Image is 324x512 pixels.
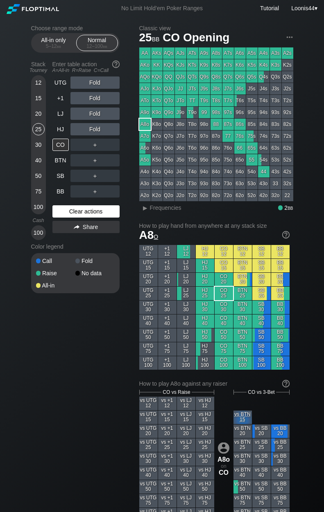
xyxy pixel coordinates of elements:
img: Floptimal logo [7,4,59,14]
div: 85s [246,119,258,130]
div: J3o [175,178,186,189]
div: 50 [32,170,45,182]
div: T8s [211,95,222,106]
div: ▾ [289,4,318,13]
div: 43o [258,178,270,189]
div: A7s [222,47,234,59]
div: T5s [246,95,258,106]
div: K8s [211,59,222,71]
div: Q7s [222,71,234,83]
div: LJ 15 [177,259,195,272]
div: 96s [234,107,246,118]
div: BB 20 [271,273,290,286]
div: 62s [282,142,293,154]
div: 87s [222,119,234,130]
div: K4s [258,59,270,71]
div: 86o [211,142,222,154]
div: 42o [258,190,270,201]
div: Share [52,221,120,233]
div: CO 20 [215,273,233,286]
img: ellipsis.fd386fe8.svg [285,33,294,42]
span: CO Opening [161,31,231,45]
div: SB 20 [252,273,271,286]
div: Q7o [163,130,174,142]
div: CO 30 [215,301,233,314]
div: A9s [199,47,210,59]
div: Q4s [258,71,270,83]
div: SB [52,170,69,182]
div: BTN 40 [233,314,252,328]
div: T8o [187,119,198,130]
div: J4o [175,166,186,177]
div: JTo [175,95,186,106]
div: Fold [70,76,120,89]
div: K9s [199,59,210,71]
div: T2o [187,190,198,201]
div: HJ 15 [196,259,214,272]
div: K2s [282,59,293,71]
div: Q8o [163,119,174,130]
div: +1 50 [158,328,177,342]
div: UTG 40 [139,314,158,328]
div: LJ 40 [177,314,195,328]
div: 92o [199,190,210,201]
div: BB 25 [271,287,290,300]
div: 2 [278,204,293,211]
div: LJ 50 [177,328,195,342]
div: KTo [151,95,163,106]
div: 98s [211,107,222,118]
div: QTs [187,71,198,83]
div: 64o [234,166,246,177]
div: Q3s [270,71,281,83]
div: Cash [28,218,49,223]
div: 76o [222,142,234,154]
div: BB 40 [271,314,290,328]
div: T7o [187,130,198,142]
div: KQo [151,71,163,83]
div: A3o [139,178,151,189]
div: 52s [282,154,293,166]
div: HJ [52,123,69,135]
div: Clear actions [52,205,120,218]
div: 77 [222,130,234,142]
div: BTN 20 [233,273,252,286]
div: K3s [270,59,281,71]
div: 88 [211,119,222,130]
div: 93o [199,178,210,189]
div: Enter table action [52,58,120,76]
h2: How to play hand from anywhere at any stack size [139,222,290,229]
div: ＋ [70,154,120,166]
img: help.32db89a4.svg [111,60,120,69]
div: TT [187,95,198,106]
div: 5 – 12 [36,43,71,49]
div: 82s [282,119,293,130]
div: 76s [234,130,246,142]
div: A8s [211,47,222,59]
div: ＋ [70,185,120,198]
img: help.32db89a4.svg [281,379,290,388]
div: UTG 50 [139,328,158,342]
div: A4o [139,166,151,177]
div: A6s [234,47,246,59]
div: 62o [234,190,246,201]
div: CO [52,139,69,151]
div: ATo [139,95,151,106]
div: +1 20 [158,273,177,286]
div: 74s [258,130,270,142]
div: 75s [246,130,258,142]
div: BB 30 [271,301,290,314]
div: AKo [139,59,151,71]
div: Q6o [163,142,174,154]
div: K6o [151,142,163,154]
div: J5s [246,83,258,94]
div: A5s [246,47,258,59]
div: K5s [246,59,258,71]
h2: Choose range mode [31,25,120,31]
div: 84o [211,166,222,177]
div: QJo [163,83,174,94]
div: UTG 12 [139,245,158,258]
div: Q3o [163,178,174,189]
div: 22 [282,190,293,201]
div: 42s [282,166,293,177]
div: J9o [175,107,186,118]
